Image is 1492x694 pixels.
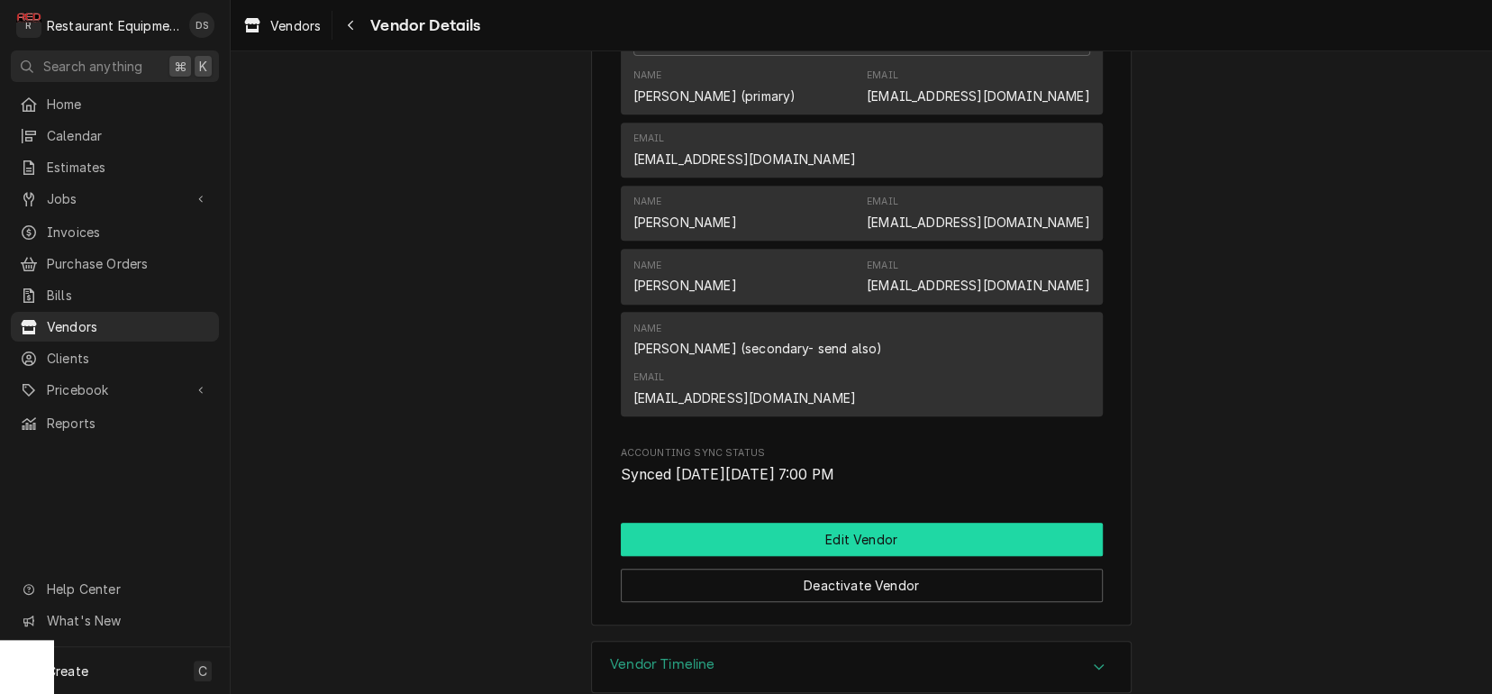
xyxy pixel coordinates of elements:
[621,446,1103,485] div: Accounting Sync Status
[11,217,219,247] a: Invoices
[621,523,1103,556] div: Button Group Row
[621,523,1103,602] div: Button Group
[11,249,219,279] a: Purchase Orders
[621,249,1103,304] div: Contact
[11,375,219,405] a: Go to Pricebook
[621,24,1103,114] div: Contact
[610,656,714,673] h3: Vendor Timeline
[11,184,219,214] a: Go to Jobs
[270,16,321,35] span: Vendors
[47,317,210,336] span: Vendors
[621,312,1103,416] div: Contact
[633,132,856,168] div: Email
[621,186,1103,241] div: Contact
[633,68,662,83] div: Name
[867,68,1089,105] div: Email
[633,339,883,358] div: [PERSON_NAME] (secondary- send also)
[189,13,214,38] div: DS
[621,123,1103,178] div: Contact
[621,523,1103,556] button: Edit Vendor
[11,89,219,119] a: Home
[47,254,210,273] span: Purchase Orders
[867,215,1089,230] a: [EMAIL_ADDRESS][DOMAIN_NAME]
[621,556,1103,602] div: Button Group Row
[236,11,328,41] a: Vendors
[867,68,898,83] div: Email
[633,370,856,406] div: Email
[11,312,219,342] a: Vendors
[47,414,210,433] span: Reports
[591,641,1132,693] div: Vendor Timeline
[867,259,898,273] div: Email
[621,446,1103,461] span: Accounting Sync Status
[189,13,214,38] div: Derek Stewart's Avatar
[633,132,665,146] div: Email
[633,195,737,231] div: Name
[16,13,41,38] div: Restaurant Equipment Diagnostics's Avatar
[47,380,183,399] span: Pricebook
[633,322,883,358] div: Name
[867,278,1089,293] a: [EMAIL_ADDRESS][DOMAIN_NAME]
[621,24,1103,425] div: Vendor Contacts List
[11,121,219,151] a: Calendar
[621,464,1103,486] span: Accounting Sync Status
[11,574,219,604] a: Go to Help Center
[592,642,1131,692] button: Accordion Details Expand Trigger
[621,466,834,483] span: Synced [DATE][DATE] 7:00 PM
[47,663,88,679] span: Create
[621,7,1103,425] div: Vendor Contacts
[174,57,186,76] span: ⌘
[633,213,737,232] div: [PERSON_NAME]
[867,195,1089,231] div: Email
[47,126,210,145] span: Calendar
[47,189,183,208] span: Jobs
[621,569,1103,602] button: Deactivate Vendor
[633,87,796,105] div: [PERSON_NAME] (primary)
[867,259,1089,295] div: Email
[633,322,662,336] div: Name
[43,57,142,76] span: Search anything
[365,14,480,38] span: Vendor Details
[47,95,210,114] span: Home
[633,195,662,209] div: Name
[633,259,737,295] div: Name
[47,580,208,598] span: Help Center
[47,349,210,368] span: Clients
[47,611,208,630] span: What's New
[47,286,210,305] span: Bills
[11,408,219,438] a: Reports
[633,370,665,385] div: Email
[592,642,1131,692] div: Accordion Header
[11,343,219,373] a: Clients
[633,68,796,105] div: Name
[11,280,219,310] a: Bills
[47,223,210,242] span: Invoices
[336,11,365,40] button: Navigate back
[633,276,737,295] div: [PERSON_NAME]
[11,152,219,182] a: Estimates
[47,16,179,35] div: Restaurant Equipment Diagnostics
[198,662,207,680] span: C
[16,13,41,38] div: R
[867,88,1089,104] a: [EMAIL_ADDRESS][DOMAIN_NAME]
[633,390,856,406] a: [EMAIL_ADDRESS][DOMAIN_NAME]
[11,50,219,82] button: Search anything⌘K
[47,158,210,177] span: Estimates
[11,606,219,635] a: Go to What's New
[633,259,662,273] div: Name
[199,57,207,76] span: K
[633,151,856,167] a: [EMAIL_ADDRESS][DOMAIN_NAME]
[867,195,898,209] div: Email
